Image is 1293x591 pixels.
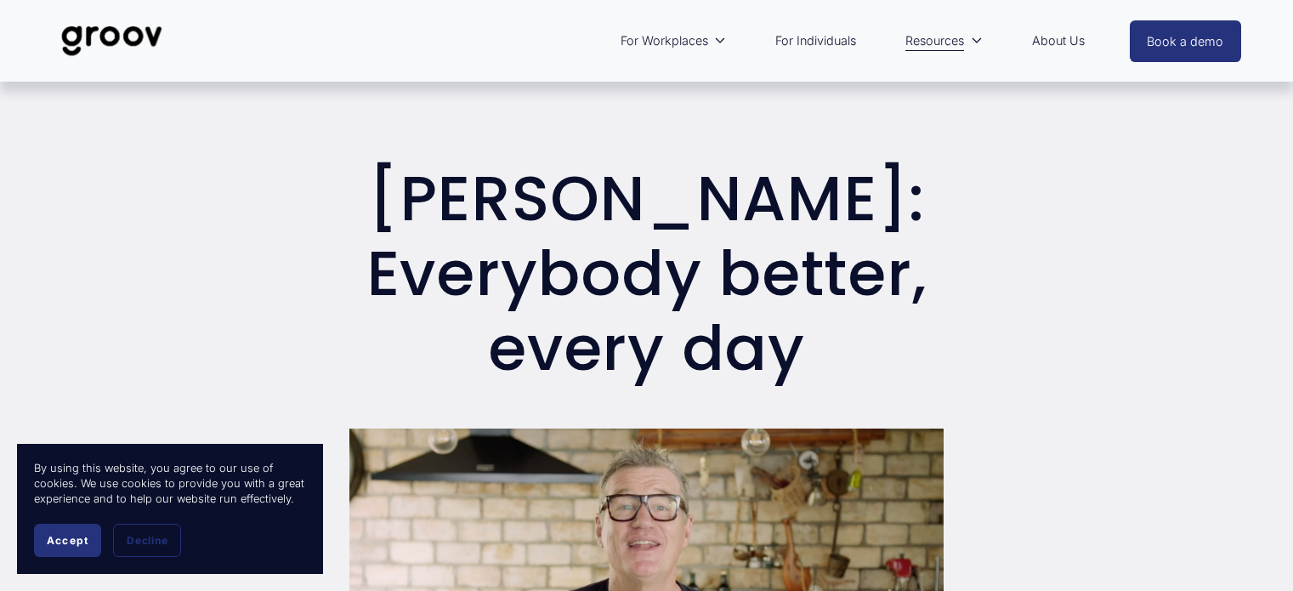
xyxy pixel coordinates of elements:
button: Accept [34,524,101,557]
a: About Us [1024,21,1093,60]
img: Groov | Unlock Human Potential at Work and in Life [52,13,172,69]
a: Book a demo [1130,20,1242,62]
span: Decline [127,534,167,547]
h1: [PERSON_NAME]: Everybody better, every day [349,162,944,387]
a: folder dropdown [612,21,735,60]
section: Cookie banner [17,444,323,574]
span: For Workplaces [621,30,708,52]
span: Resources [905,30,964,52]
p: By using this website, you agree to our use of cookies. We use cookies to provide you with a grea... [34,461,306,507]
button: Decline [113,524,181,557]
span: Accept [47,534,88,547]
a: For Individuals [767,21,865,60]
a: folder dropdown [897,21,991,60]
